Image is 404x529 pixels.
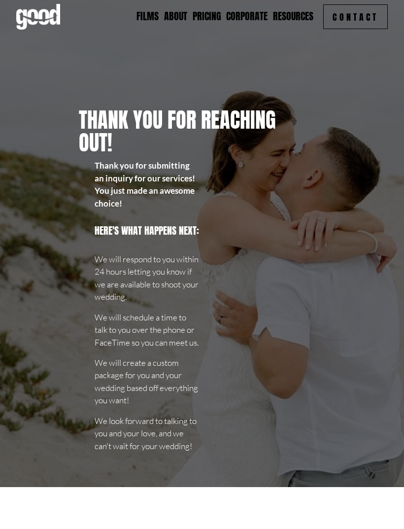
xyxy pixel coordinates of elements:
p: We look forward to talking to you and your love, and we can't wait for your wedding! [95,415,199,452]
h4: Here's what happens next: [95,225,199,237]
a: Contact [323,4,388,30]
p: We will respond to you within 24 hours letting you know if we are available to shoot your wedding. [95,253,199,303]
p: We will schedule a time to talk to you over the phone or FaceTime so you can meet us. [95,311,199,349]
a: Films [136,10,159,24]
a: folder dropdown [273,10,313,24]
a: About [164,10,187,24]
a: Pricing [193,10,221,24]
h2: Thank You For Reaching Out! [79,109,278,154]
span: Resources [273,11,313,23]
img: Good Feeling Films [16,4,60,30]
p: We will create a custom package for you and your wedding based off everything you want! [95,356,199,407]
strong: Thank you for submitting an inquiry for our services! You just made an awesome choice! [95,160,197,208]
a: Corporate [226,10,268,24]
